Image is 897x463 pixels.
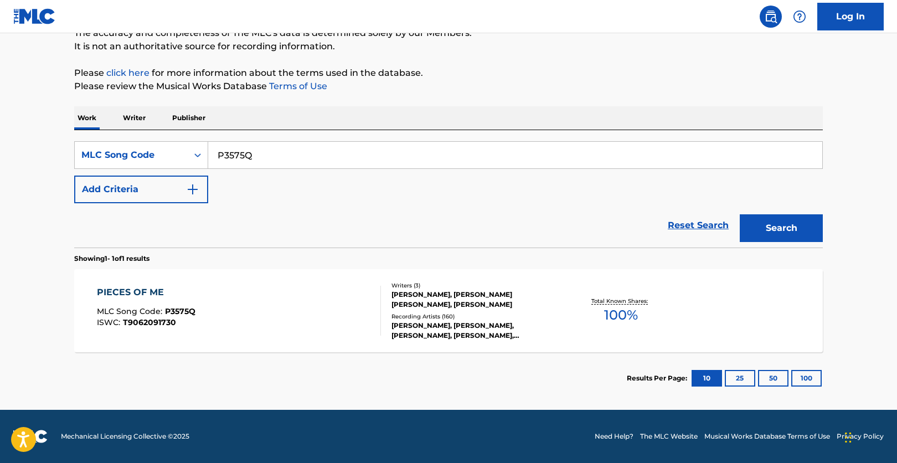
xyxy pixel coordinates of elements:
a: PIECES OF MEMLC Song Code:P3575QISWC:T9062091730Writers (3)[PERSON_NAME], [PERSON_NAME] [PERSON_N... [74,269,823,352]
button: 10 [692,370,722,387]
button: Search [740,214,823,242]
img: logo [13,430,48,443]
p: Please for more information about the terms used in the database. [74,66,823,80]
button: Add Criteria [74,176,208,203]
p: Please review the Musical Works Database [74,80,823,93]
a: Terms of Use [267,81,327,91]
div: Recording Artists ( 160 ) [391,312,559,321]
p: It is not an authoritative source for recording information. [74,40,823,53]
div: MLC Song Code [81,148,181,162]
span: Mechanical Licensing Collective © 2025 [61,431,189,441]
p: Results Per Page: [627,373,690,383]
img: 9d2ae6d4665cec9f34b9.svg [186,183,199,196]
img: MLC Logo [13,8,56,24]
div: Writers ( 3 ) [391,281,559,290]
div: [PERSON_NAME], [PERSON_NAME], [PERSON_NAME], [PERSON_NAME], [PERSON_NAME] [391,321,559,341]
button: 25 [725,370,755,387]
img: search [764,10,777,23]
p: Publisher [169,106,209,130]
p: Work [74,106,100,130]
div: [PERSON_NAME], [PERSON_NAME] [PERSON_NAME], [PERSON_NAME] [391,290,559,310]
iframe: Chat Widget [842,410,897,463]
div: Help [788,6,811,28]
p: Showing 1 - 1 of 1 results [74,254,149,264]
form: Search Form [74,141,823,248]
span: 100 % [604,305,638,325]
a: Reset Search [662,213,734,238]
p: The accuracy and completeness of The MLC's data is determined solely by our Members. [74,27,823,40]
a: Privacy Policy [837,431,884,441]
span: T9062091730 [123,317,176,327]
a: Need Help? [595,431,633,441]
a: click here [106,68,149,78]
a: Musical Works Database Terms of Use [704,431,830,441]
img: help [793,10,806,23]
a: Public Search [760,6,782,28]
span: ISWC : [97,317,123,327]
span: P3575Q [165,306,195,316]
button: 50 [758,370,788,387]
div: Drag [845,421,852,454]
p: Writer [120,106,149,130]
span: MLC Song Code : [97,306,165,316]
a: The MLC Website [640,431,698,441]
a: Log In [817,3,884,30]
div: PIECES OF ME [97,286,195,299]
p: Total Known Shares: [591,297,651,305]
button: 100 [791,370,822,387]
